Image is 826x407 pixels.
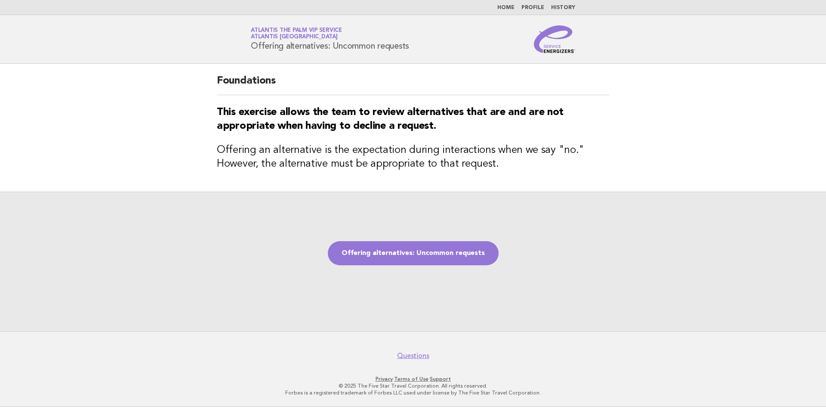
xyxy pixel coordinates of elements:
[397,351,429,360] a: Questions
[521,5,544,10] a: Profile
[251,28,342,40] a: Atlantis The Palm VIP ServiceAtlantis [GEOGRAPHIC_DATA]
[150,389,676,396] p: Forbes is a registered trademark of Forbes LLC used under license by The Five Star Travel Corpora...
[534,25,575,53] img: Service Energizers
[497,5,515,10] a: Home
[430,376,451,382] a: Support
[150,382,676,389] p: © 2025 The Five Star Travel Corporation. All rights reserved.
[251,34,338,40] span: Atlantis [GEOGRAPHIC_DATA]
[394,376,428,382] a: Terms of Use
[217,74,609,95] h2: Foundations
[328,241,499,265] a: Offering alternatives: Uncommon requests
[551,5,575,10] a: History
[376,376,393,382] a: Privacy
[217,107,564,131] strong: This exercise allows the team to review alternatives that are and are not appropriate when having...
[217,143,609,171] h3: Offering an alternative is the expectation during interactions when we say "no." However, the alt...
[251,28,409,50] h1: Offering alternatives: Uncommon requests
[150,376,676,382] p: · ·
